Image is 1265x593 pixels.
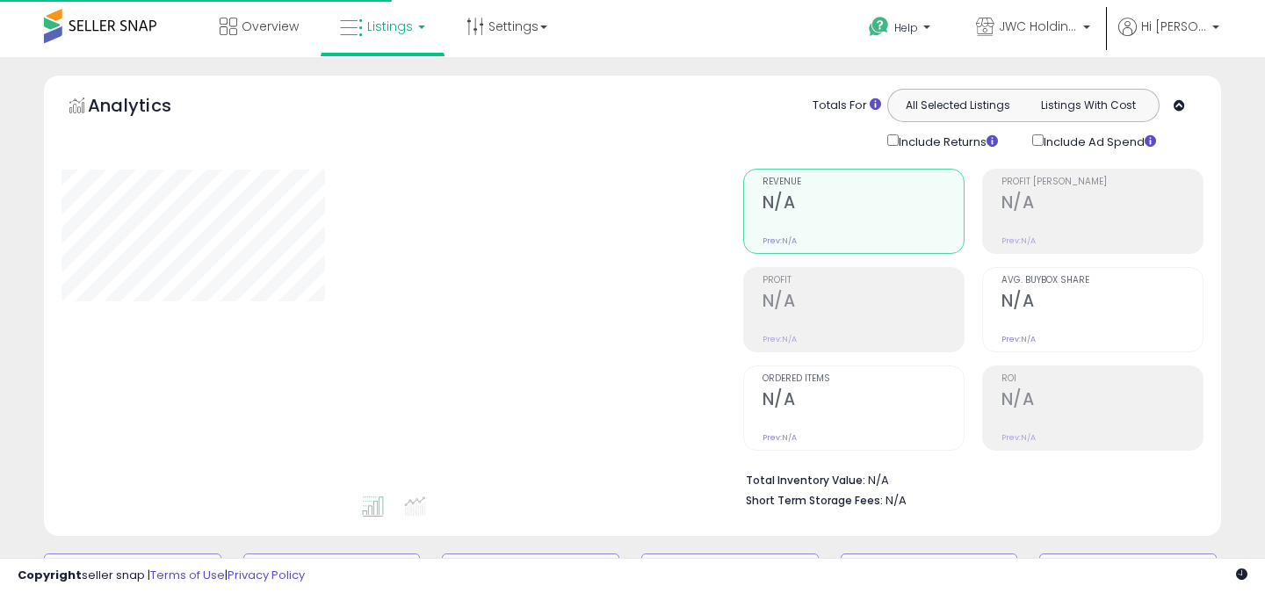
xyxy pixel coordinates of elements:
i: Get Help [868,16,890,38]
a: Help [855,3,948,57]
span: Listings [367,18,413,35]
button: Default [44,553,221,589]
span: Help [894,20,918,35]
small: Prev: N/A [1001,432,1036,443]
div: Totals For [813,98,881,114]
span: Overview [242,18,299,35]
span: Revenue [763,177,964,187]
h2: N/A [763,389,964,413]
span: Avg. Buybox Share [1001,276,1203,286]
span: ROI [1001,374,1203,384]
button: Inventory Age [243,553,421,589]
small: Prev: N/A [763,432,797,443]
small: Prev: N/A [763,235,797,246]
span: Hi [PERSON_NAME] [1141,18,1207,35]
button: Needs to Reprice [641,553,819,589]
h2: N/A [1001,192,1203,216]
span: N/A [885,492,907,509]
small: Prev: N/A [763,334,797,344]
span: Ordered Items [763,374,964,384]
h2: N/A [1001,291,1203,315]
span: Profit [PERSON_NAME] [1001,177,1203,187]
div: Include Returns [874,131,1019,151]
h2: N/A [763,291,964,315]
button: All Selected Listings [893,94,1023,117]
small: Prev: N/A [1001,235,1036,246]
span: Profit [763,276,964,286]
small: Prev: N/A [1001,334,1036,344]
div: seller snap | | [18,568,305,584]
h2: N/A [763,192,964,216]
button: BB Drop in 7d [442,553,619,589]
a: Privacy Policy [228,567,305,583]
button: Non Competitive [1039,553,1217,589]
a: Terms of Use [150,567,225,583]
button: Listings With Cost [1023,94,1153,117]
b: Short Term Storage Fees: [746,493,883,508]
button: BB Price Below Min [841,553,1018,589]
a: Hi [PERSON_NAME] [1118,18,1219,57]
h5: Analytics [88,93,206,122]
h2: N/A [1001,389,1203,413]
li: N/A [746,468,1190,489]
strong: Copyright [18,567,82,583]
b: Total Inventory Value: [746,473,865,488]
div: Include Ad Spend [1019,131,1184,151]
span: JWC Holdings [999,18,1078,35]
